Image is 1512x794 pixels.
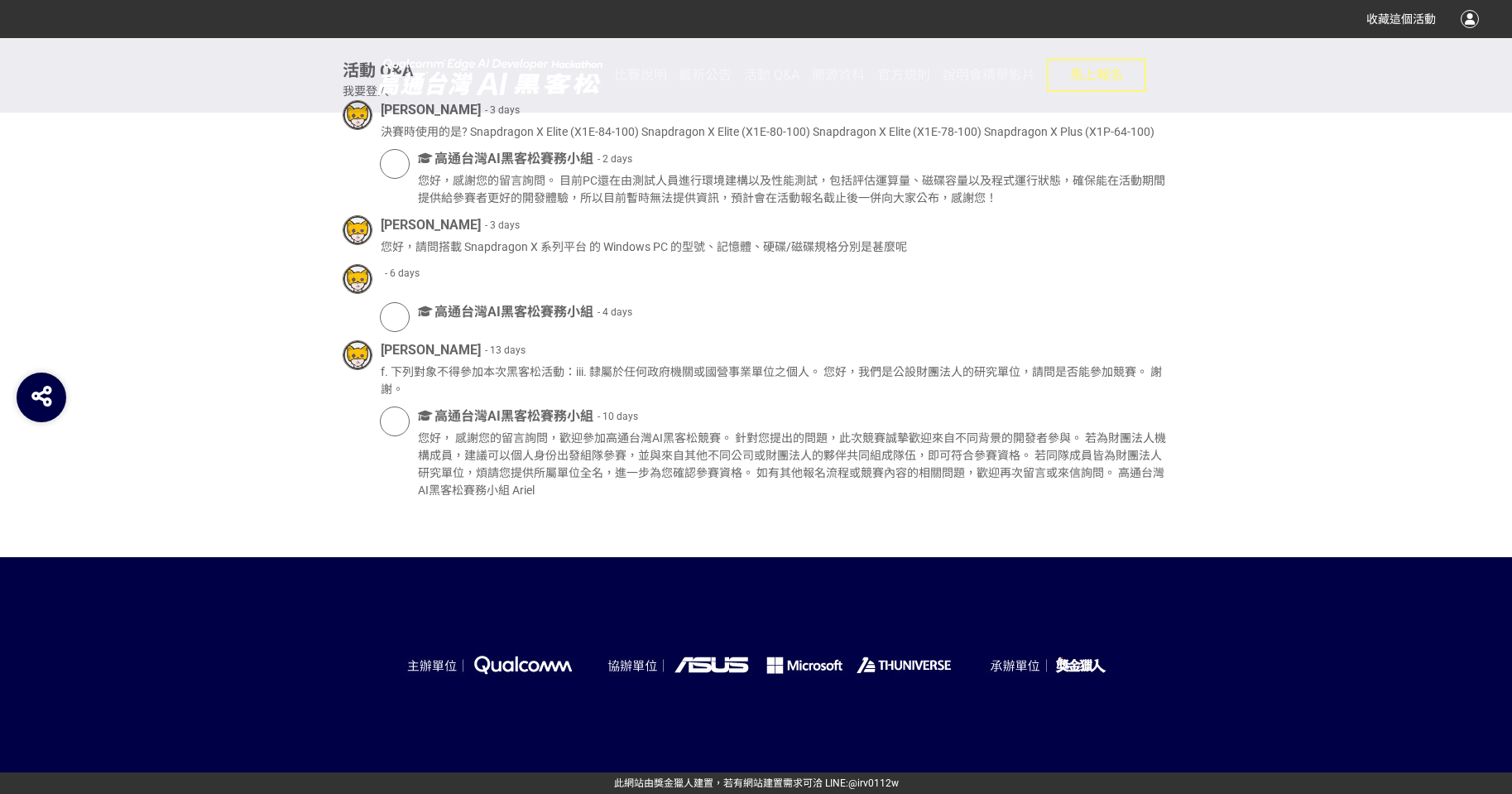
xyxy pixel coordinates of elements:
[381,238,1170,256] div: 您好，請問搭載 Snapdragon X 系列平台 的 Windows PC 的型號、記憶體、硬碟/磁碟規格分別是甚麼呢
[943,67,1035,83] span: 說明會精華影片
[1366,12,1436,26] span: 收藏這個活動
[418,430,1170,499] div: 您好， 感謝您的留言詢問，歡迎參加高通台灣AI黑客松競賽。 針對您提出的問題，此次競賽誠摯歡迎來自不同背景的開發者參與。 若為財團法人機構成員，建議可以個人身份出發組隊參賽，並與來自其他不同公司...
[385,267,420,279] span: - 6 days
[366,55,614,97] img: 2025高通台灣AI黑客松
[1047,59,1146,92] button: 馬上報名
[485,219,520,231] span: - 3 days
[381,363,1170,398] div: f. 下列對象不得參加本次黑客松活動：iii. 隸屬於任何政府機關或國營事業單位之個人。 您好，我們是公設財團法人的研究單位，請問是否能參加競賽。 謝謝。
[848,777,899,789] a: @irv0112w
[598,153,632,165] span: - 2 days
[679,38,732,113] a: 最新公告
[485,344,526,356] span: - 13 days
[381,340,481,360] span: [PERSON_NAME]
[812,38,865,113] a: 開源資料
[744,38,799,113] a: 活動 Q&A
[434,302,593,322] span: 高通台灣AI黑客松賽務小組
[381,215,481,235] span: [PERSON_NAME]
[614,777,899,789] span: 可洽 LINE:
[679,67,732,83] span: 最新公告
[434,149,593,169] span: 高通台灣AI黑客松賽務小組
[877,67,930,83] span: 官方規則
[943,38,1035,113] a: 說明會精華影片
[812,67,865,83] span: 開源資料
[877,38,930,113] a: 官方規則
[381,123,1170,141] div: 決賽時使用的是? Snapdragon X Elite (X1E-84-100) Snapdragon X Elite (X1E-80-100) Snapdragon X Elite (X1E-...
[418,172,1170,207] div: 您好，感謝您的留言詢問。 目前PC還在由測試人員進行環境建構以及性能測試，包括評估運算量、磁碟容量以及程式運行狀態，確保能在活動期間提供給參賽者更好的開發體驗，所以目前暫時無法提供資訊，預計會在...
[1070,67,1123,83] span: 馬上報名
[614,777,803,789] a: 此網站由獎金獵人建置，若有網站建置需求
[434,407,593,426] span: 高通台灣AI黑客松賽務小組
[343,557,1170,772] img: 2025高通台灣AI黑客松
[614,67,667,83] span: 比賽說明
[598,411,638,422] span: - 10 days
[614,38,667,113] a: 比賽說明
[598,306,632,318] span: - 4 days
[744,67,799,83] span: 活動 Q&A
